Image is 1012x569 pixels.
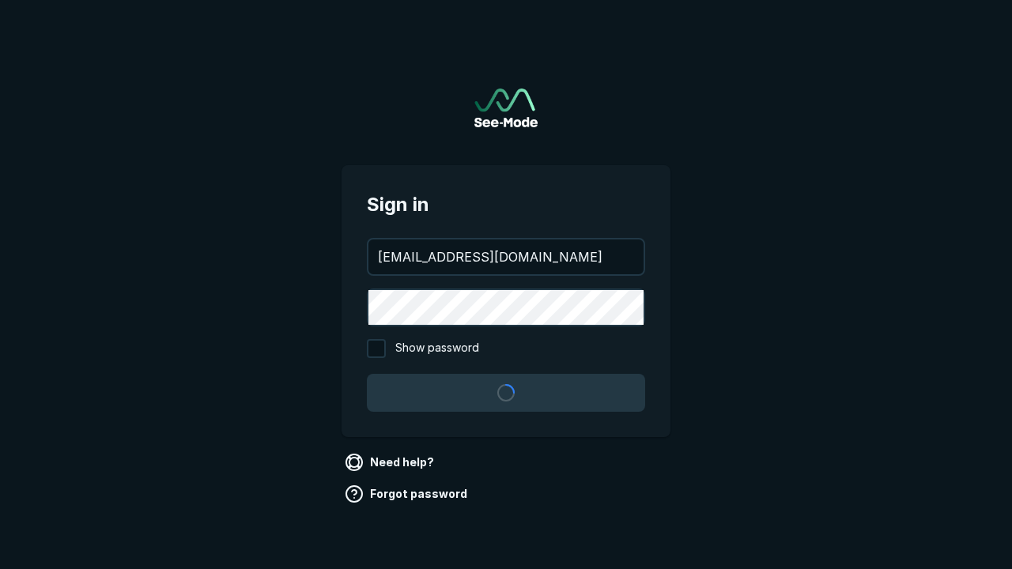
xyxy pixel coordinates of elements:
span: Sign in [367,190,645,219]
a: Need help? [342,450,440,475]
span: Show password [395,339,479,358]
a: Forgot password [342,481,474,507]
a: Go to sign in [474,89,538,127]
img: See-Mode Logo [474,89,538,127]
input: your@email.com [368,239,644,274]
